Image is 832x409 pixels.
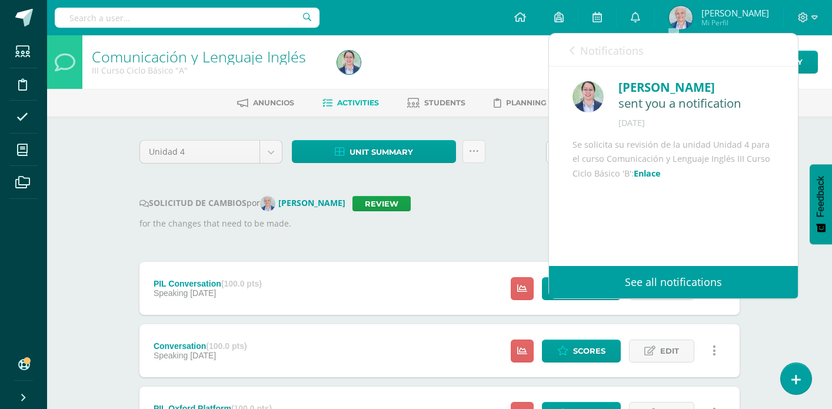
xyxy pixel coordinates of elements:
[580,44,644,58] span: Notifications
[766,51,803,73] span: Activity
[292,140,456,163] a: Unit summary
[154,279,262,288] div: PIL Conversation
[669,6,693,29] img: 7f9121963eb843c30c7fd736a29cc10b.png
[322,94,379,112] a: Activities
[547,141,739,164] input: Search for activity here…
[260,197,352,208] a: [PERSON_NAME]
[573,81,604,112] img: bdeda482c249daf2390eb3a441c038f2.png
[506,98,547,107] span: Planning
[810,164,832,244] button: Feedback - Mostrar encuesta
[92,65,323,76] div: III Curso Ciclo Básico 'A'
[154,288,188,298] span: Speaking
[494,94,547,112] a: Planning
[816,176,826,217] span: Feedback
[139,197,247,208] strong: SOLICITUD DE CAMBIOS
[190,288,216,298] span: [DATE]
[92,46,306,66] a: Comunicación y Lenguaje Inglés
[407,94,465,112] a: Students
[660,340,679,362] span: Edit
[337,51,361,74] img: 6984bd19de0f34bc91d734abb952efb6.png
[542,340,621,363] a: Scores
[206,341,247,351] strong: (100.0 pts)
[139,217,740,230] p: for the changes that need to be made.
[154,341,247,351] div: Conversation
[634,168,661,179] a: Enlace
[55,8,320,28] input: Search a user…
[573,138,774,282] div: Se solicita su revisión de la unidad Unidad 4 para el curso Comunicación y Lenguaje Inglés III Cu...
[221,279,262,288] strong: (100.0 pts)
[542,277,621,300] a: Scores
[549,266,798,298] a: See all notifications
[424,98,465,107] span: Students
[237,94,294,112] a: Anuncios
[260,196,275,211] img: 42a1405d86db01319ffd43fcc0ed5ab9.png
[701,18,769,28] span: Mi Perfil
[618,97,774,111] div: sent you a notification
[618,117,774,129] div: [DATE]
[701,7,769,19] span: [PERSON_NAME]
[278,197,345,208] strong: [PERSON_NAME]
[140,141,282,163] a: Unidad 4
[618,78,774,97] div: [PERSON_NAME]
[92,48,323,65] h1: Comunicación y Lenguaje Inglés
[139,196,740,211] div: por
[350,141,413,163] span: Unit summary
[154,351,188,360] span: Speaking
[573,340,605,362] span: Scores
[253,98,294,107] span: Anuncios
[190,351,216,360] span: [DATE]
[352,196,411,211] a: Review
[149,141,251,163] span: Unidad 4
[337,98,379,107] span: Activities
